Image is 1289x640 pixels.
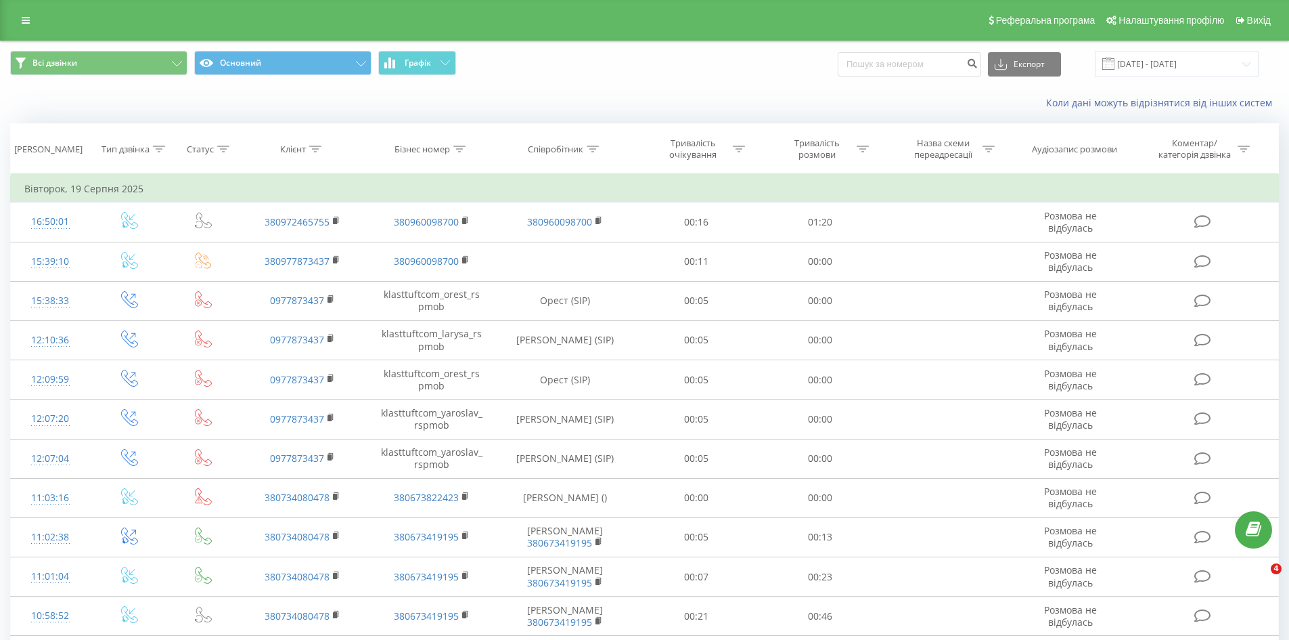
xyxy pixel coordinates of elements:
[759,242,882,281] td: 00:00
[24,288,76,314] div: 15:38:33
[394,215,459,228] a: 380960098700
[635,517,759,557] td: 00:05
[528,144,583,155] div: Співробітник
[1044,209,1097,234] span: Розмова не відбулась
[496,400,635,439] td: [PERSON_NAME] (SIP)
[270,294,324,307] a: 0977873437
[280,144,306,155] div: Клієнт
[24,366,76,393] div: 12:09:59
[838,52,981,77] input: Пошук за номером
[378,51,456,75] button: Графік
[270,333,324,346] a: 0977873437
[187,144,214,155] div: Статус
[405,58,431,68] span: Графік
[270,452,324,465] a: 0977873437
[265,530,330,543] a: 380734080478
[265,255,330,268] a: 380977873437
[496,439,635,478] td: [PERSON_NAME] (SIP)
[759,557,882,597] td: 00:23
[394,610,459,622] a: 380673419195
[394,144,450,155] div: Бізнес номер
[496,478,635,517] td: [PERSON_NAME] ()
[1247,15,1271,26] span: Вихід
[24,327,76,354] div: 12:10:36
[265,491,330,504] a: 380734080478
[24,249,76,275] div: 15:39:10
[1243,563,1275,596] iframe: Intercom live chat
[635,320,759,360] td: 00:05
[1044,327,1097,352] span: Розмова не відбулась
[635,400,759,439] td: 00:05
[394,570,459,583] a: 380673419195
[270,412,324,425] a: 0977873437
[24,446,76,472] div: 12:07:04
[265,610,330,622] a: 380734080478
[996,15,1095,26] span: Реферальна програма
[527,215,592,228] a: 380960098700
[759,439,882,478] td: 00:00
[1044,524,1097,549] span: Розмова не відбулась
[1046,96,1279,109] a: Коли дані можуть відрізнятися вiд інших систем
[394,530,459,543] a: 380673419195
[24,563,76,590] div: 11:01:04
[101,144,150,155] div: Тип дзвінка
[24,406,76,432] div: 12:07:20
[759,202,882,242] td: 01:20
[24,603,76,629] div: 10:58:52
[635,281,759,320] td: 00:05
[1044,288,1097,313] span: Розмова не відбулась
[635,360,759,400] td: 00:05
[24,209,76,235] div: 16:50:01
[394,491,459,504] a: 380673822423
[759,478,882,517] td: 00:00
[265,215,330,228] a: 380972465755
[265,570,330,583] a: 380734080478
[1044,563,1097,589] span: Розмова не відбулась
[1155,137,1234,161] div: Коментар/категорія дзвінка
[496,320,635,360] td: [PERSON_NAME] (SIP)
[1044,367,1097,392] span: Розмова не відбулась
[635,557,759,597] td: 00:07
[1044,485,1097,510] span: Розмова не відбулась
[1271,563,1282,574] span: 4
[270,373,324,386] a: 0977873437
[1118,15,1224,26] span: Налаштування профілю
[759,281,882,320] td: 00:00
[1044,446,1097,471] span: Розмова не відбулась
[635,597,759,636] td: 00:21
[657,137,729,161] div: Тривалість очікування
[1044,603,1097,628] span: Розмова не відбулась
[496,557,635,597] td: [PERSON_NAME]
[24,485,76,511] div: 11:03:16
[367,439,495,478] td: klasttuftcom_yaroslav_rspmob
[24,524,76,551] div: 11:02:38
[194,51,371,75] button: Основний
[781,137,853,161] div: Тривалість розмови
[394,255,459,268] a: 380960098700
[1032,144,1117,155] div: Аудіозапис розмови
[11,175,1279,202] td: Вівторок, 19 Серпня 2025
[759,400,882,439] td: 00:00
[635,242,759,281] td: 00:11
[635,202,759,242] td: 00:16
[635,478,759,517] td: 00:00
[759,597,882,636] td: 00:46
[367,360,495,400] td: klasttuftcom_orest_rspmob
[988,52,1061,77] button: Експорт
[367,400,495,439] td: klasttuftcom_yaroslav_rspmob
[527,616,592,628] a: 380673419195
[527,536,592,549] a: 380673419195
[907,137,979,161] div: Назва схеми переадресації
[367,281,495,320] td: klasttuftcom_orest_rspmob
[1044,406,1097,431] span: Розмова не відбулась
[32,58,77,68] span: Всі дзвінки
[759,320,882,360] td: 00:00
[496,597,635,636] td: [PERSON_NAME]
[14,144,83,155] div: [PERSON_NAME]
[759,360,882,400] td: 00:00
[496,360,635,400] td: Орест (SIP)
[635,439,759,478] td: 00:05
[1044,249,1097,274] span: Розмова не відбулась
[10,51,187,75] button: Всі дзвінки
[496,517,635,557] td: [PERSON_NAME]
